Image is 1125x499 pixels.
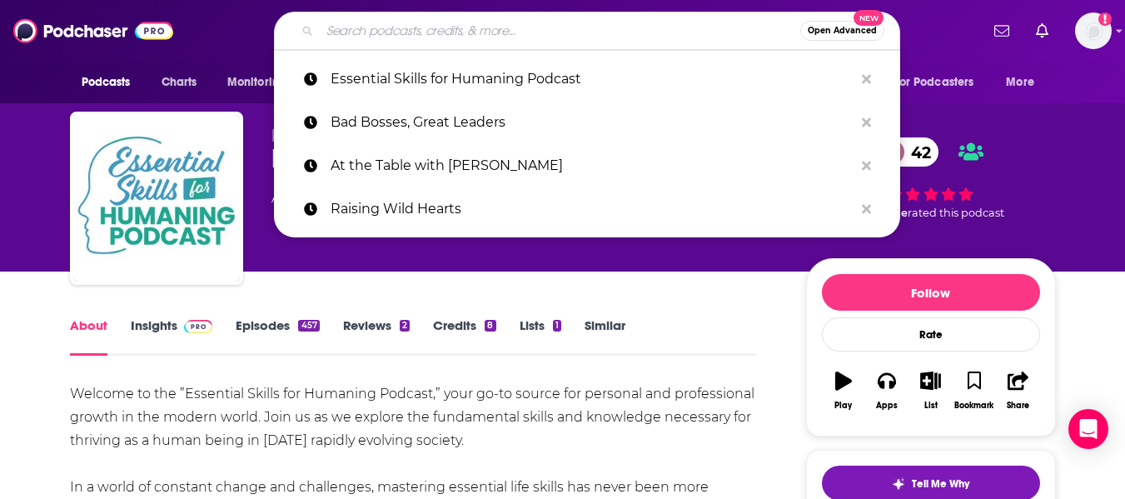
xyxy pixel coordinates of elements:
div: 1 [553,320,561,332]
p: At the Table with Patrick Lencioni [331,144,854,187]
div: Search podcasts, credits, & more... [274,12,900,50]
a: Lists1 [520,317,561,356]
button: Apps [865,361,908,421]
span: rated this podcast [908,207,1004,219]
span: More [1006,71,1034,94]
span: 42 [894,137,939,167]
button: open menu [884,67,998,98]
button: Open AdvancedNew [800,21,884,41]
button: Share [996,361,1039,421]
img: tell me why sparkle [892,477,905,491]
a: At the Table with [PERSON_NAME] [274,144,900,187]
p: Bad Bosses, Great Leaders [331,101,854,144]
span: [PERSON_NAME] [271,127,391,142]
img: User Profile [1075,12,1112,49]
a: Similar [585,317,625,356]
div: 42 2 peoplerated this podcast [806,127,1056,230]
div: 8 [485,320,495,332]
button: Follow [822,274,1040,311]
a: Reviews2 [343,317,410,356]
div: Rate [822,317,1040,352]
a: Show notifications dropdown [1029,17,1055,45]
span: Tell Me Why [912,477,969,491]
a: About [70,317,107,356]
input: Search podcasts, credits, & more... [320,17,800,44]
a: Episodes457 [236,317,319,356]
img: Essential Skills for Humaning Podcast [73,115,240,282]
span: Charts [162,71,197,94]
a: Show notifications dropdown [988,17,1016,45]
a: Essential Skills for Humaning Podcast [274,57,900,101]
div: An podcast [271,188,553,208]
a: Credits8 [433,317,495,356]
p: Essential Skills for Humaning Podcast [331,57,854,101]
div: Bookmark [954,401,993,411]
button: open menu [994,67,1055,98]
div: 2 [400,320,410,332]
div: Apps [876,401,898,411]
svg: Add a profile image [1098,12,1112,26]
button: Show profile menu [1075,12,1112,49]
img: Podchaser - Follow, Share and Rate Podcasts [13,15,173,47]
div: Play [834,401,852,411]
button: open menu [70,67,152,98]
a: Raising Wild Hearts [274,187,900,231]
a: Bad Bosses, Great Leaders [274,101,900,144]
div: Open Intercom Messenger [1068,409,1108,449]
span: Monitoring [227,71,286,94]
div: Share [1007,401,1029,411]
button: Bookmark [953,361,996,421]
span: Podcasts [82,71,131,94]
span: For Podcasters [894,71,974,94]
div: List [924,401,938,411]
span: New [854,10,884,26]
a: Charts [151,67,207,98]
p: Raising Wild Hearts [331,187,854,231]
a: 42 [878,137,939,167]
button: List [908,361,952,421]
img: Podchaser Pro [184,320,213,333]
span: Logged in as angelabellBL2024 [1075,12,1112,49]
div: 457 [298,320,319,332]
a: InsightsPodchaser Pro [131,317,213,356]
button: open menu [216,67,308,98]
button: Play [822,361,865,421]
span: Open Advanced [808,27,877,35]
